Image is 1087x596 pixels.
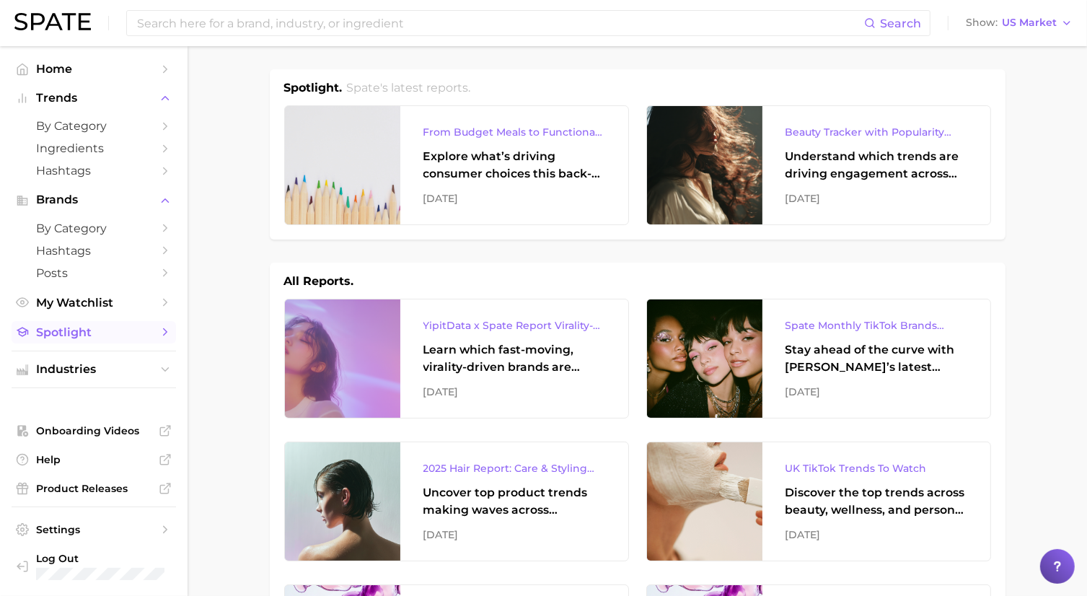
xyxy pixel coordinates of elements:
span: Onboarding Videos [36,424,151,437]
a: by Category [12,115,176,137]
a: Settings [12,519,176,540]
span: Hashtags [36,244,151,258]
a: YipitData x Spate Report Virality-Driven Brands Are Taking a Slice of the Beauty PieLearn which f... [284,299,629,418]
span: Help [36,453,151,466]
button: Brands [12,189,176,211]
h1: Spotlight. [284,79,343,97]
span: Posts [36,266,151,280]
img: SPATE [14,13,91,30]
div: [DATE] [423,526,605,543]
a: Hashtags [12,159,176,182]
a: Home [12,58,176,80]
a: Onboarding Videos [12,420,176,442]
h1: All Reports. [284,273,354,290]
a: Product Releases [12,478,176,499]
button: ShowUS Market [962,14,1076,32]
a: Ingredients [12,137,176,159]
a: UK TikTok Trends To WatchDiscover the top trends across beauty, wellness, and personal care on Ti... [646,442,991,561]
a: Log out. Currently logged in with e-mail nbedford@grantinc.com. [12,548,176,584]
span: Spotlight [36,325,151,339]
a: Spotlight [12,321,176,343]
span: Show [966,19,998,27]
div: Explore what’s driving consumer choices this back-to-school season From budget-friendly meals to ... [423,148,605,183]
div: [DATE] [785,190,967,207]
button: Industries [12,359,176,380]
span: Product Releases [36,482,151,495]
span: Search [880,17,921,30]
a: Spate Monthly TikTok Brands TrackerStay ahead of the curve with [PERSON_NAME]’s latest monthly tr... [646,299,991,418]
span: Brands [36,193,151,206]
a: My Watchlist [12,292,176,314]
div: Stay ahead of the curve with [PERSON_NAME]’s latest monthly tracker, spotlighting the fastest-gro... [785,341,967,376]
span: Hashtags [36,164,151,178]
a: Help [12,449,176,470]
div: Uncover top product trends making waves across platforms — along with key insights into benefits,... [423,484,605,519]
div: Learn which fast-moving, virality-driven brands are leading the pack, the risks of viral growth, ... [423,341,605,376]
input: Search here for a brand, industry, or ingredient [136,11,864,35]
div: From Budget Meals to Functional Snacks: Food & Beverage Trends Shaping Consumer Behavior This Sch... [423,123,605,141]
button: Trends [12,87,176,109]
div: Beauty Tracker with Popularity Index [785,123,967,141]
span: by Category [36,119,151,133]
span: Ingredients [36,141,151,155]
div: YipitData x Spate Report Virality-Driven Brands Are Taking a Slice of the Beauty Pie [423,317,605,334]
span: My Watchlist [36,296,151,310]
div: 2025 Hair Report: Care & Styling Products [423,460,605,477]
a: From Budget Meals to Functional Snacks: Food & Beverage Trends Shaping Consumer Behavior This Sch... [284,105,629,225]
div: Spate Monthly TikTok Brands Tracker [785,317,967,334]
div: [DATE] [423,190,605,207]
span: Home [36,62,151,76]
span: Log Out [36,552,164,565]
div: Understand which trends are driving engagement across platforms in the skin, hair, makeup, and fr... [785,148,967,183]
div: [DATE] [785,526,967,543]
a: Hashtags [12,240,176,262]
a: Posts [12,262,176,284]
div: [DATE] [423,383,605,400]
div: Discover the top trends across beauty, wellness, and personal care on TikTok [GEOGRAPHIC_DATA]. [785,484,967,519]
span: US Market [1002,19,1057,27]
a: Beauty Tracker with Popularity IndexUnderstand which trends are driving engagement across platfor... [646,105,991,225]
a: 2025 Hair Report: Care & Styling ProductsUncover top product trends making waves across platforms... [284,442,629,561]
h2: Spate's latest reports. [346,79,470,97]
span: by Category [36,222,151,235]
div: UK TikTok Trends To Watch [785,460,967,477]
span: Industries [36,363,151,376]
span: Trends [36,92,151,105]
div: [DATE] [785,383,967,400]
a: by Category [12,217,176,240]
span: Settings [36,523,151,536]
